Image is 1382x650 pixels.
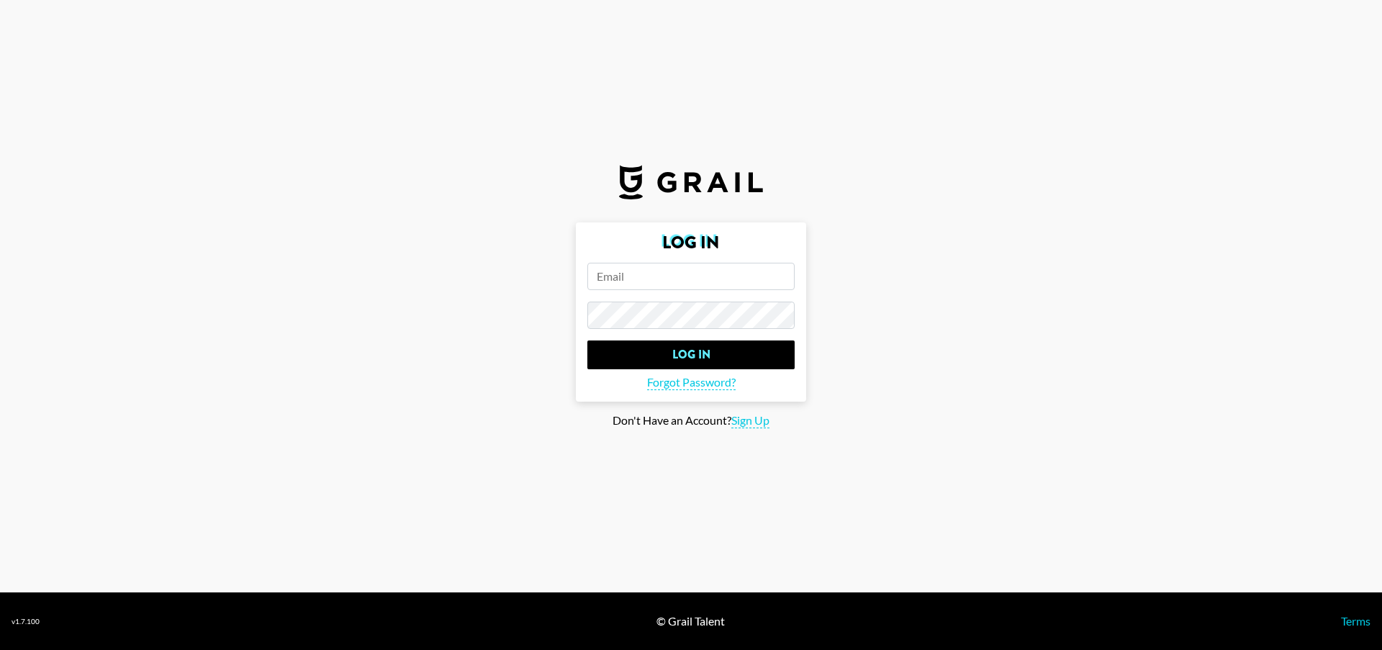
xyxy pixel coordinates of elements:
div: v 1.7.100 [12,617,40,626]
div: Don't Have an Account? [12,413,1370,428]
h2: Log In [587,234,795,251]
span: Sign Up [731,413,769,428]
input: Email [587,263,795,290]
span: Forgot Password? [647,375,736,390]
a: Terms [1341,614,1370,628]
div: © Grail Talent [656,614,725,628]
input: Log In [587,340,795,369]
img: Grail Talent Logo [619,165,763,199]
